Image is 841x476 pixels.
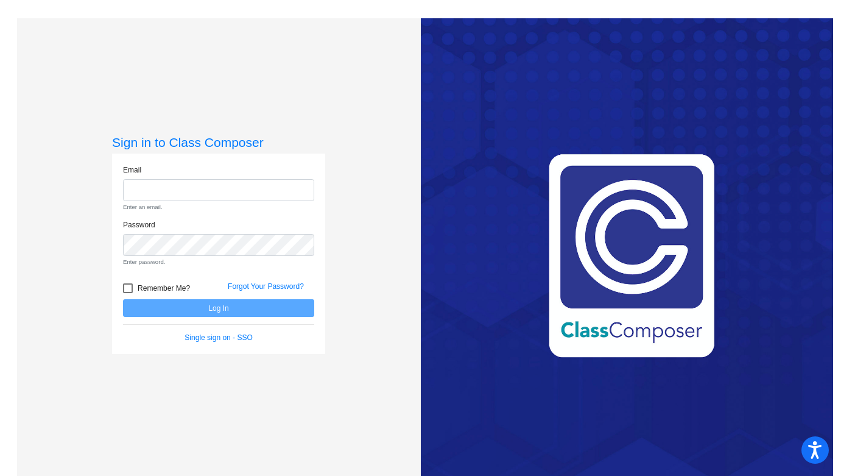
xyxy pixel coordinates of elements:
a: Single sign on - SSO [185,333,252,342]
small: Enter password. [123,258,314,266]
label: Password [123,219,155,230]
label: Email [123,165,141,176]
small: Enter an email. [123,203,314,211]
a: Forgot Your Password? [228,282,304,291]
h3: Sign in to Class Composer [112,135,325,150]
span: Remember Me? [138,281,190,296]
button: Log In [123,299,314,317]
